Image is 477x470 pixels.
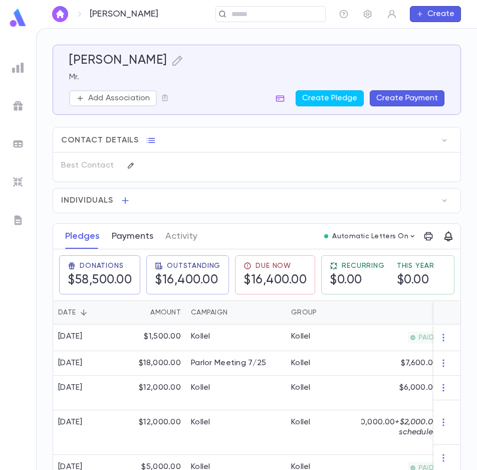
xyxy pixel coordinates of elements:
div: Campaign [186,300,286,325]
h5: [PERSON_NAME] [69,53,167,68]
div: [DATE] [58,417,83,427]
img: logo [8,8,28,28]
span: Individuals [61,196,113,206]
div: Group [286,300,361,325]
button: Pledges [65,224,100,249]
div: Amount [121,300,186,325]
div: [DATE] [58,383,83,393]
div: Kollel [191,417,210,427]
img: imports_grey.530a8a0e642e233f2baf0ef88e8c9fcb.svg [12,176,24,188]
div: [DATE] [58,358,83,368]
button: Automatic Letters On [320,229,420,243]
p: Automatic Letters On [332,232,408,240]
span: This Year [397,262,434,270]
div: $1,500.00 [121,325,186,351]
img: home_white.a664292cf8c1dea59945f0da9f25487c.svg [54,10,66,18]
span: Donations [80,262,124,270]
span: Recurring [342,262,385,270]
span: Due Now [256,262,291,270]
span: PAID [414,334,438,342]
p: Mr. [69,72,444,82]
button: Sort [76,304,92,321]
div: $12,000.00 [121,376,186,410]
div: $18,000.00 [121,351,186,376]
p: Add Association [88,93,150,103]
div: Kollel [291,332,311,342]
button: Activity [165,224,197,249]
button: Create Payment [370,90,444,106]
div: Parlor Meeting 7/25 [191,358,266,368]
h5: $16,400.00 [244,273,307,288]
p: $6,000.00 [399,383,438,393]
h5: $16,400.00 [155,273,218,288]
div: Campaign [191,300,227,325]
h5: $58,500.00 [68,273,132,288]
div: $12,000.00 [121,410,186,455]
img: batches_grey.339ca447c9d9533ef1741baa751efc33.svg [12,138,24,150]
p: $7,600.00 [401,358,438,368]
div: Kollel [191,332,210,342]
div: Group [291,300,317,325]
div: Kollel [291,383,311,393]
div: [DATE] [58,332,83,342]
button: Sort [423,304,439,321]
button: Sort [317,304,333,321]
div: Kollel [291,358,311,368]
div: Date [58,300,76,325]
span: + $2,000.00 scheduled [395,418,438,436]
button: Sort [227,304,244,321]
button: Add Association [69,90,157,106]
button: Create Pledge [296,90,364,106]
button: Sort [134,304,150,321]
span: Contact Details [61,135,139,145]
p: Best Contact [61,158,119,174]
div: Paid [361,300,459,325]
h5: $0.00 [330,273,362,288]
div: Kollel [291,417,311,427]
p: $10,000.00 [353,417,438,437]
span: Outstanding [167,262,220,270]
img: letters_grey.7941b92b52307dd3b8a917253454ce1c.svg [12,214,24,226]
div: Amount [150,300,181,325]
div: Kollel [191,383,210,393]
button: Payments [112,224,153,249]
img: campaigns_grey.99e729a5f7ee94e3726e6486bddda8f1.svg [12,100,24,112]
h5: $0.00 [397,273,429,288]
button: Create [410,6,461,22]
p: [PERSON_NAME] [90,9,158,20]
div: Date [53,300,121,325]
img: reports_grey.c525e4749d1bce6a11f5fe2a8de1b229.svg [12,62,24,74]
